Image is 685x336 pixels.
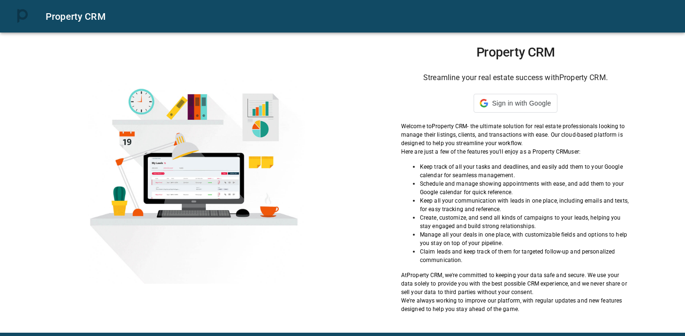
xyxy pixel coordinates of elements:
[420,230,630,247] p: Manage all your deals in one place, with customizable fields and options to help you stay on top ...
[46,9,674,24] div: Property CRM
[420,247,630,264] p: Claim leads and keep track of them for targeted follow-up and personalized communication.
[401,71,630,84] h6: Streamline your real estate success with Property CRM .
[492,99,551,107] span: Sign in with Google
[401,148,630,156] p: Here are just a few of the features you'll enjoy as a Property CRM user:
[420,180,630,197] p: Schedule and manage showing appointments with ease, and add them to your Google calendar for quic...
[474,94,557,113] div: Sign in with Google
[401,271,630,296] p: At Property CRM , we're committed to keeping your data safe and secure. We use your data solely t...
[401,296,630,313] p: We're always working to improve our platform, with regular updates and new features designed to h...
[420,197,630,213] p: Keep all your communication with leads in one place, including emails and texts, for easy trackin...
[401,45,630,60] h1: Property CRM
[420,213,630,230] p: Create, customize, and send all kinds of campaigns to your leads, helping you stay engaged and bu...
[401,122,630,148] p: Welcome to Property CRM - the ultimate solution for real estate professionals looking to manage t...
[420,163,630,180] p: Keep track of all your tasks and deadlines, and easily add them to your Google calendar for seaml...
